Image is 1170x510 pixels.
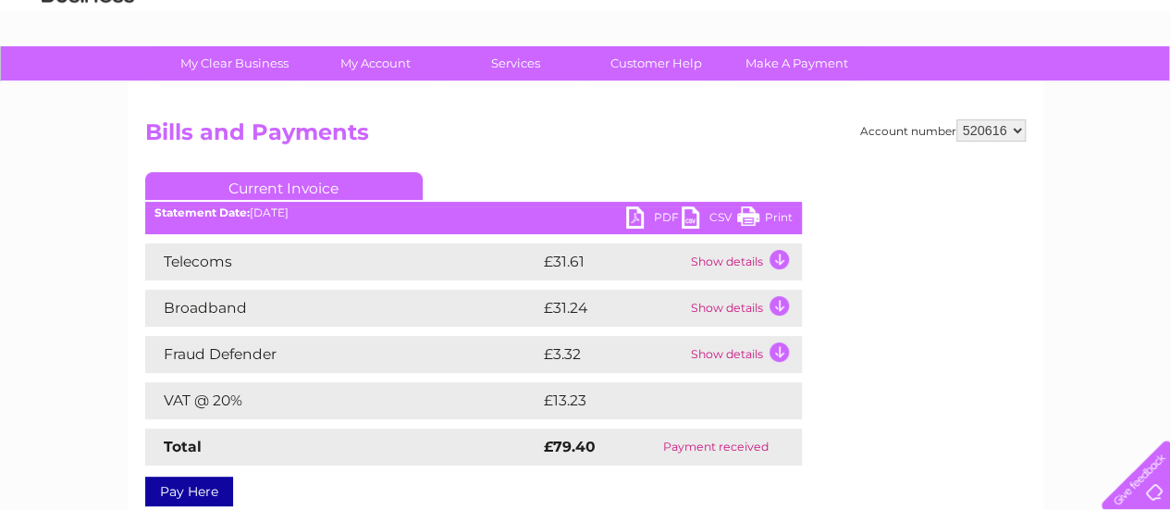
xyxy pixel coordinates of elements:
a: PDF [626,206,682,233]
td: Show details [686,336,802,373]
td: £3.32 [539,336,686,373]
td: Fraud Defender [145,336,539,373]
img: logo.png [41,48,135,105]
h2: Bills and Payments [145,119,1026,155]
div: [DATE] [145,206,802,219]
strong: Total [164,438,202,455]
td: Show details [686,243,802,280]
a: My Account [299,46,451,81]
a: Print [737,206,793,233]
a: Log out [1109,79,1152,93]
div: Clear Business is a trading name of Verastar Limited (registered in [GEOGRAPHIC_DATA] No. 3667643... [149,10,1023,90]
a: Telecoms [942,79,998,93]
a: My Clear Business [158,46,311,81]
td: Payment received [630,429,801,466]
td: £31.24 [539,290,686,327]
a: 0333 014 3131 [821,9,949,32]
a: Current Invoice [145,172,423,200]
a: CSV [682,206,737,233]
td: VAT @ 20% [145,382,539,419]
a: Energy [891,79,931,93]
a: Pay Here [145,477,233,506]
a: Water [844,79,880,93]
strong: £79.40 [544,438,596,455]
td: £13.23 [539,382,762,419]
div: Account number [860,119,1026,142]
td: Telecoms [145,243,539,280]
a: Make A Payment [720,46,873,81]
td: Broadband [145,290,539,327]
a: Services [439,46,592,81]
a: Contact [1047,79,1092,93]
a: Blog [1009,79,1036,93]
b: Statement Date: [154,205,250,219]
td: Show details [686,290,802,327]
td: £31.61 [539,243,686,280]
a: Customer Help [580,46,733,81]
